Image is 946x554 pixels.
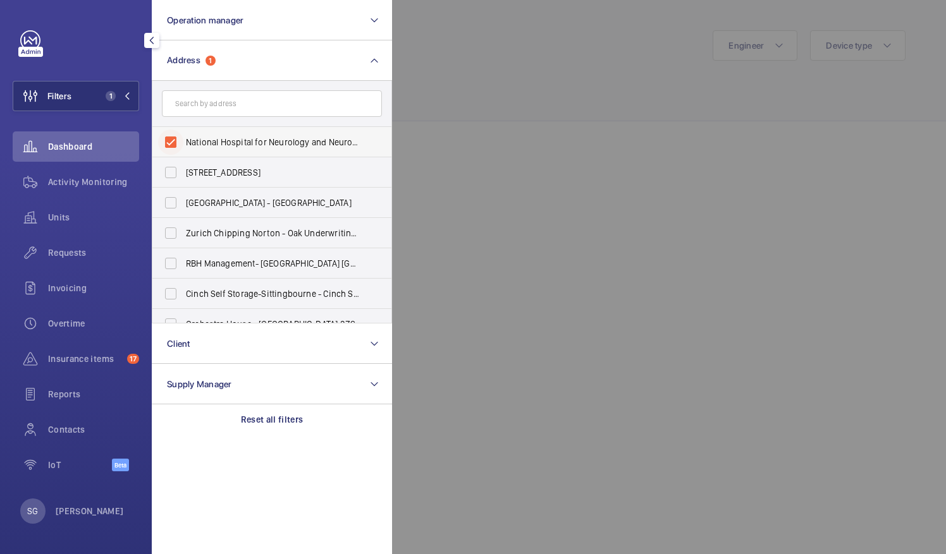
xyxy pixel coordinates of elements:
span: IoT [48,459,112,471]
span: Activity Monitoring [48,176,139,188]
span: Overtime [48,317,139,330]
span: Contacts [48,423,139,436]
p: [PERSON_NAME] [56,505,124,517]
span: Insurance items [48,352,122,365]
span: Beta [112,459,129,471]
span: Requests [48,246,139,259]
span: Invoicing [48,282,139,294]
p: SG [27,505,38,517]
span: 1 [106,91,116,101]
span: Filters [47,90,71,102]
span: Units [48,211,139,224]
span: Dashboard [48,140,139,153]
span: Reports [48,388,139,400]
button: Filters1 [13,81,139,111]
span: 17 [127,354,139,364]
